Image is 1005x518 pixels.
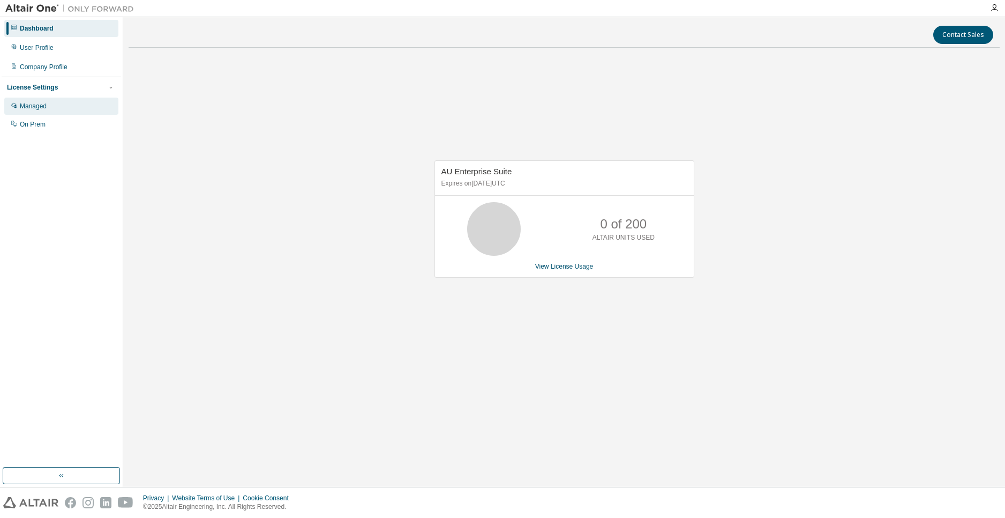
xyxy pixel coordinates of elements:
[143,502,295,512] p: © 2025 Altair Engineering, Inc. All Rights Reserved.
[20,63,67,71] div: Company Profile
[600,215,647,233] p: 0 of 200
[20,102,47,110] div: Managed
[100,497,111,508] img: linkedin.svg
[592,233,655,242] p: ALTAIR UNITS USED
[7,83,58,92] div: License Settings
[172,494,243,502] div: Website Terms of Use
[441,179,685,188] p: Expires on [DATE] UTC
[65,497,76,508] img: facebook.svg
[82,497,94,508] img: instagram.svg
[20,43,54,52] div: User Profile
[20,24,54,33] div: Dashboard
[243,494,295,502] div: Cookie Consent
[118,497,133,508] img: youtube.svg
[5,3,139,14] img: Altair One
[143,494,172,502] div: Privacy
[933,26,993,44] button: Contact Sales
[20,120,46,129] div: On Prem
[441,167,512,176] span: AU Enterprise Suite
[535,263,594,270] a: View License Usage
[3,497,58,508] img: altair_logo.svg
